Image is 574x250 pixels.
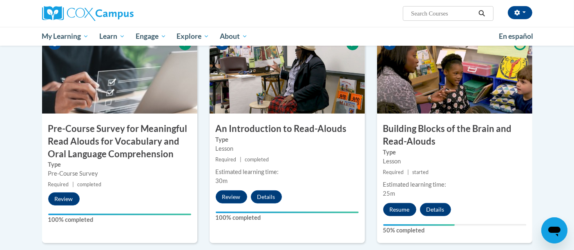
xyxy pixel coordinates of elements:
[130,27,172,46] a: Engage
[42,6,197,21] a: Cox Campus
[251,190,282,203] button: Details
[42,6,134,21] img: Cox Campus
[210,123,365,135] h3: An Introduction to Read-Alouds
[99,31,125,41] span: Learn
[48,169,191,178] div: Pre-Course Survey
[383,203,416,216] button: Resume
[30,27,545,46] div: Main menu
[377,123,532,148] h3: Building Blocks of the Brain and Read-Alouds
[383,157,526,166] div: Lesson
[42,123,197,160] h3: Pre-Course Survey for Meaningful Read Alouds for Vocabulary and Oral Language Comprehension
[216,167,359,176] div: Estimated learning time:
[37,27,94,46] a: My Learning
[541,217,567,243] iframe: Button to launch messaging window
[171,27,214,46] a: Explore
[216,213,359,222] label: 100% completed
[176,31,209,41] span: Explore
[42,32,197,114] img: Course Image
[476,9,488,18] button: Search
[94,27,130,46] a: Learn
[216,156,237,163] span: Required
[383,224,455,226] div: Your progress
[407,169,409,175] span: |
[48,181,69,187] span: Required
[412,169,429,175] span: started
[216,212,359,213] div: Your progress
[240,156,241,163] span: |
[48,160,191,169] label: Type
[216,144,359,153] div: Lesson
[508,6,532,19] button: Account Settings
[220,31,248,41] span: About
[383,169,404,175] span: Required
[494,28,538,45] a: En español
[42,31,89,41] span: My Learning
[72,181,74,187] span: |
[136,31,166,41] span: Engage
[214,27,253,46] a: About
[377,32,532,114] img: Course Image
[48,192,80,205] button: Review
[383,190,395,197] span: 25m
[383,226,526,235] label: 50% completed
[210,32,365,114] img: Course Image
[410,9,476,18] input: Search Courses
[48,215,191,224] label: 100% completed
[216,135,359,144] label: Type
[245,156,269,163] span: completed
[77,181,101,187] span: completed
[499,32,533,40] span: En español
[420,203,451,216] button: Details
[48,214,191,215] div: Your progress
[216,190,247,203] button: Review
[383,180,526,189] div: Estimated learning time:
[216,177,228,184] span: 30m
[383,148,526,157] label: Type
